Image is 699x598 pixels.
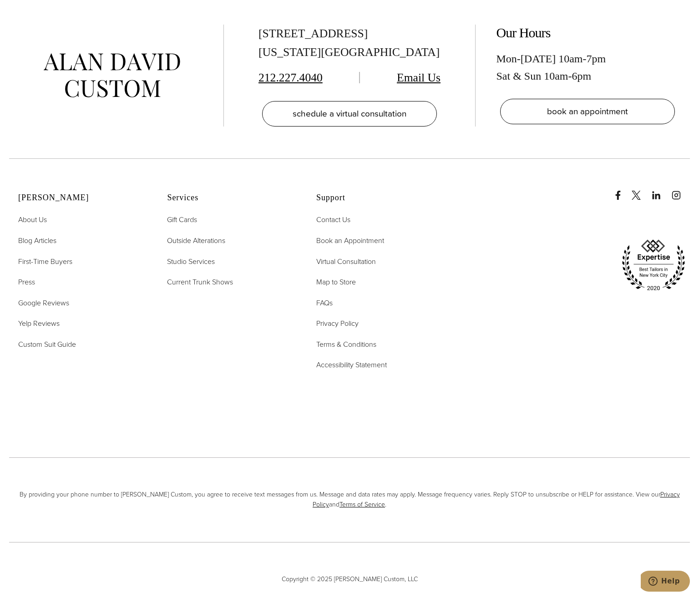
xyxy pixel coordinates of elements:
a: Google Reviews [18,297,69,309]
span: Gift Cards [167,214,197,225]
span: Accessibility Statement [316,360,387,370]
span: Google Reviews [18,298,69,308]
span: Custom Suit Guide [18,339,76,350]
h2: [PERSON_NAME] [18,193,144,203]
a: Privacy Policy [316,318,359,329]
a: 212.227.4040 [258,71,323,84]
span: Terms & Conditions [316,339,376,350]
a: First-Time Buyers [18,256,72,268]
span: schedule a virtual consultation [293,107,406,120]
a: Privacy Policy [313,490,680,509]
div: [STREET_ADDRESS] [US_STATE][GEOGRAPHIC_DATA] [258,25,441,62]
nav: Support Footer Nav [316,214,442,371]
img: expertise, best tailors in new york city 2020 [617,236,690,294]
a: Custom Suit Guide [18,339,76,350]
a: Outside Alterations [167,235,225,247]
span: By providing your phone number to [PERSON_NAME] Custom, you agree to receive text messages from u... [9,490,690,510]
span: Copyright © 2025 [PERSON_NAME] Custom, LLC [9,574,690,584]
span: Press [18,277,35,287]
a: linkedin [652,182,670,200]
a: Book an Appointment [316,235,384,247]
nav: Services Footer Nav [167,214,293,288]
a: Terms of Service [339,500,385,509]
a: Current Trunk Shows [167,276,233,288]
span: book an appointment [547,105,628,118]
a: Email Us [397,71,441,84]
h2: Support [316,193,442,203]
a: Studio Services [167,256,215,268]
div: Mon-[DATE] 10am-7pm Sat & Sun 10am-6pm [496,50,679,85]
img: alan david custom [44,53,180,97]
a: Facebook [613,182,630,200]
span: Map to Store [316,277,356,287]
a: Press [18,276,35,288]
iframe: Opens a widget where you can chat to one of our agents [641,571,690,593]
span: About Us [18,214,47,225]
a: Virtual Consultation [316,256,376,268]
nav: Alan David Footer Nav [18,214,144,350]
a: Yelp Reviews [18,318,60,329]
h2: Our Hours [496,25,679,41]
a: schedule a virtual consultation [262,101,437,127]
a: Accessibility Statement [316,359,387,371]
a: instagram [672,182,690,200]
span: Current Trunk Shows [167,277,233,287]
a: Map to Store [316,276,356,288]
span: FAQs [316,298,333,308]
a: About Us [18,214,47,226]
span: Yelp Reviews [18,318,60,329]
span: Contact Us [316,214,350,225]
span: Privacy Policy [316,318,359,329]
a: Gift Cards [167,214,197,226]
a: Contact Us [316,214,350,226]
a: FAQs [316,297,333,309]
h2: Services [167,193,293,203]
a: Terms & Conditions [316,339,376,350]
a: x/twitter [632,182,650,200]
a: Blog Articles [18,235,56,247]
a: book an appointment [500,99,675,124]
